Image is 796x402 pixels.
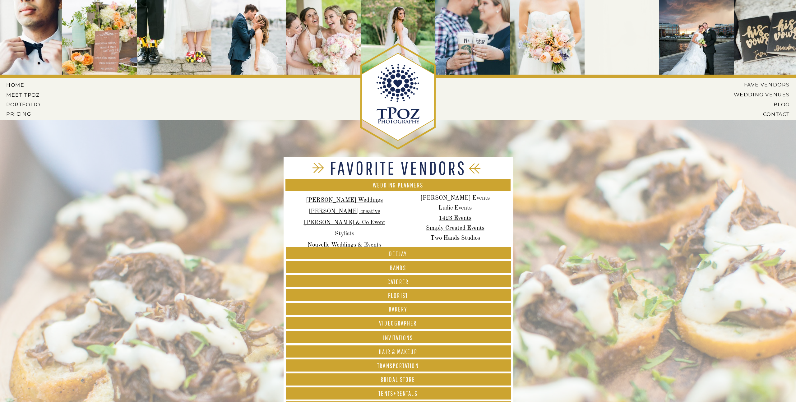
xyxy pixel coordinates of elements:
[285,349,511,357] a: Hair & Makeup
[304,220,385,237] a: [PERSON_NAME] & Co Event Stylists
[6,82,34,88] a: HOME
[390,264,406,271] font: BANDS
[373,181,423,189] font: Wedding Planners
[377,362,419,369] font: Transportation
[381,376,415,383] font: Bridal Store
[387,278,409,285] font: CATERER
[308,209,380,215] a: [PERSON_NAME] creative
[739,82,790,87] a: Fave Vendors
[311,159,485,177] h1: Favorite Vendors
[379,319,417,327] font: Videographer
[383,334,413,341] font: Invitations
[6,111,42,117] a: Pricing
[379,348,417,355] font: Hair & Makeup
[729,102,790,107] a: BLOG
[426,225,484,231] a: Simply Created Events
[724,92,790,97] a: Wedding Venues
[430,235,480,241] a: Two Hands Studios
[285,279,511,287] a: CATERER
[285,292,511,300] a: FLORIST
[308,242,381,248] a: Nouvelle Weddings & Events
[285,363,511,371] a: Transportation
[389,305,408,313] font: Bakery
[389,250,407,257] font: Deejay
[388,292,408,299] font: FLORIST
[285,335,511,343] a: Invitations
[6,102,42,107] a: PORTFOLIO
[285,390,511,399] a: Tents+rentals
[285,182,511,189] a: Wedding Planners
[741,111,790,117] a: CONTACT
[285,376,511,384] a: Bridal Store
[306,197,383,203] a: [PERSON_NAME] Weddings
[285,251,511,258] a: Deejay
[420,195,490,201] a: [PERSON_NAME] Events
[6,92,40,98] a: MEET tPoz
[285,320,511,327] a: Videographer
[285,306,511,314] a: Bakery
[285,265,511,272] a: BANDS
[439,215,471,221] a: 1423 Events
[438,205,472,211] a: Ludic Events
